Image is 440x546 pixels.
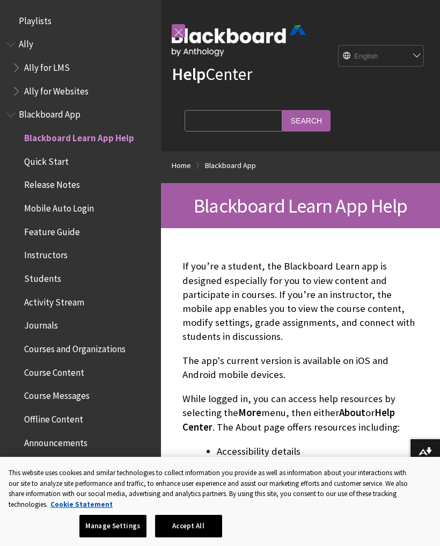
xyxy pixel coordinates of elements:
[24,434,87,448] span: Announcements
[24,199,94,214] span: Mobile Auto Login
[172,159,191,172] a: Home
[24,59,70,73] span: Ally for LMS
[19,35,33,50] span: Ally
[182,354,419,382] p: The app's current version is available on iOS and Android mobile devices.
[182,259,419,344] p: If you’re a student, the Blackboard Learn app is designed especially for you to view content and ...
[79,515,146,537] button: Manage Settings
[339,406,365,419] span: About
[24,176,80,191] span: Release Notes
[24,293,84,308] span: Activity Stream
[182,392,419,434] p: While logged in, you can access help resources by selecting the menu, then either or . The About ...
[205,159,256,172] a: Blackboard App
[24,387,90,402] span: Course Messages
[182,406,395,433] span: Help Center
[24,152,69,167] span: Quick Start
[24,223,80,237] span: Feature Guide
[24,246,68,261] span: Instructors
[24,363,84,378] span: Course Content
[172,63,252,85] a: HelpCenter
[9,468,409,509] div: This website uses cookies and similar technologies to collect information you provide as well as ...
[172,63,206,85] strong: Help
[24,270,61,284] span: Students
[24,317,58,331] span: Journals
[194,193,407,218] span: Blackboard Learn App Help
[19,12,52,26] span: Playlists
[339,46,424,67] select: Site Language Selector
[24,82,89,97] span: Ally for Websites
[6,35,155,100] nav: Book outline for Anthology Ally Help
[238,406,261,419] span: More
[282,110,331,131] input: Search
[24,410,83,425] span: Offline Content
[217,444,419,459] li: Accessibility details
[6,12,155,30] nav: Book outline for Playlists
[24,340,126,354] span: Courses and Organizations
[172,25,306,56] img: Blackboard by Anthology
[50,500,113,509] a: More information about your privacy, opens in a new tab
[24,129,134,143] span: Blackboard Learn App Help
[155,515,222,537] button: Accept All
[19,106,80,120] span: Blackboard App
